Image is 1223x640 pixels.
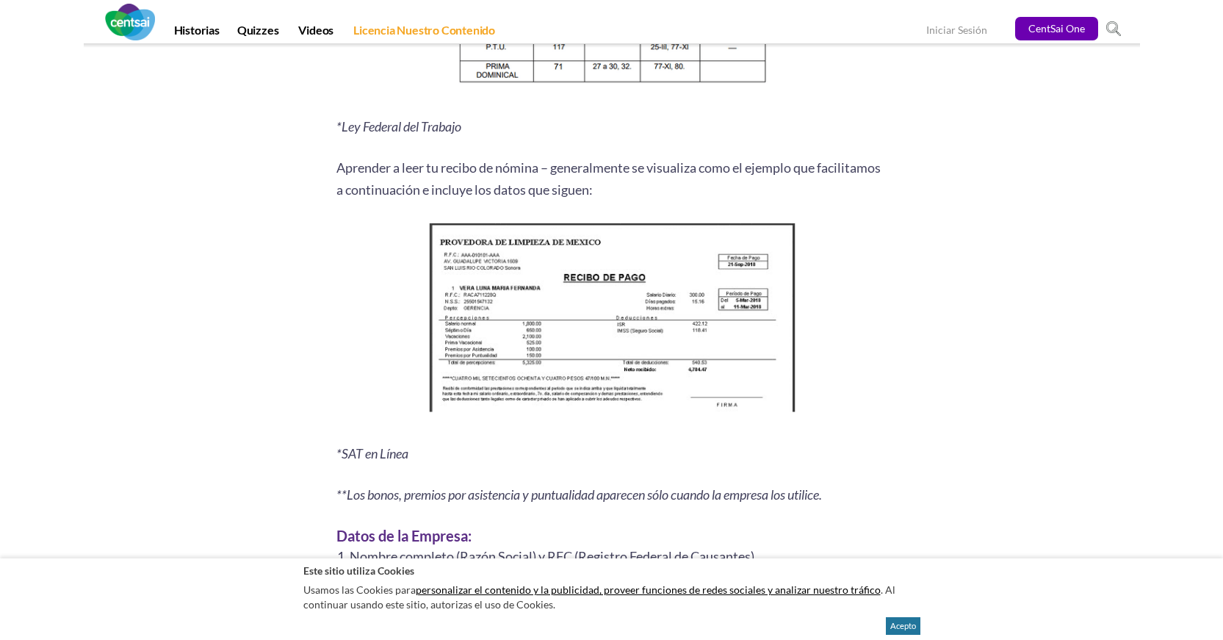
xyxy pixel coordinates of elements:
[336,525,887,547] h3: Datos de la Empresa:
[1015,17,1098,40] a: CentSai One
[105,4,155,40] img: CentSai
[336,157,887,201] p: Aprender a leer tu recibo de nómina – generalmente se visualiza como el ejemplo que facilitamos a...
[886,617,920,635] button: Acepto
[165,23,228,43] a: Historias
[926,24,987,39] a: Iniciar Sesión
[289,23,342,43] a: Videos
[336,487,822,503] i: **Los bonos, premios por asistencia y puntualidad aparecen sólo cuando la empresa los utilice.
[350,547,887,566] li: Nombre completo (Razón Social) y RFC (Registro Federal de Causantes).
[336,119,461,135] i: *Ley Federal del Trabajo
[228,23,288,43] a: Quizzes
[336,446,408,462] i: *SAT en Línea
[303,579,920,615] p: Usamos las Cookies para . Al continuar usando este sitio, autorizas el uso de Cookies.
[303,564,920,578] h2: Este sitio utiliza Cookies
[344,23,504,43] a: Licencia Nuestro Contenido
